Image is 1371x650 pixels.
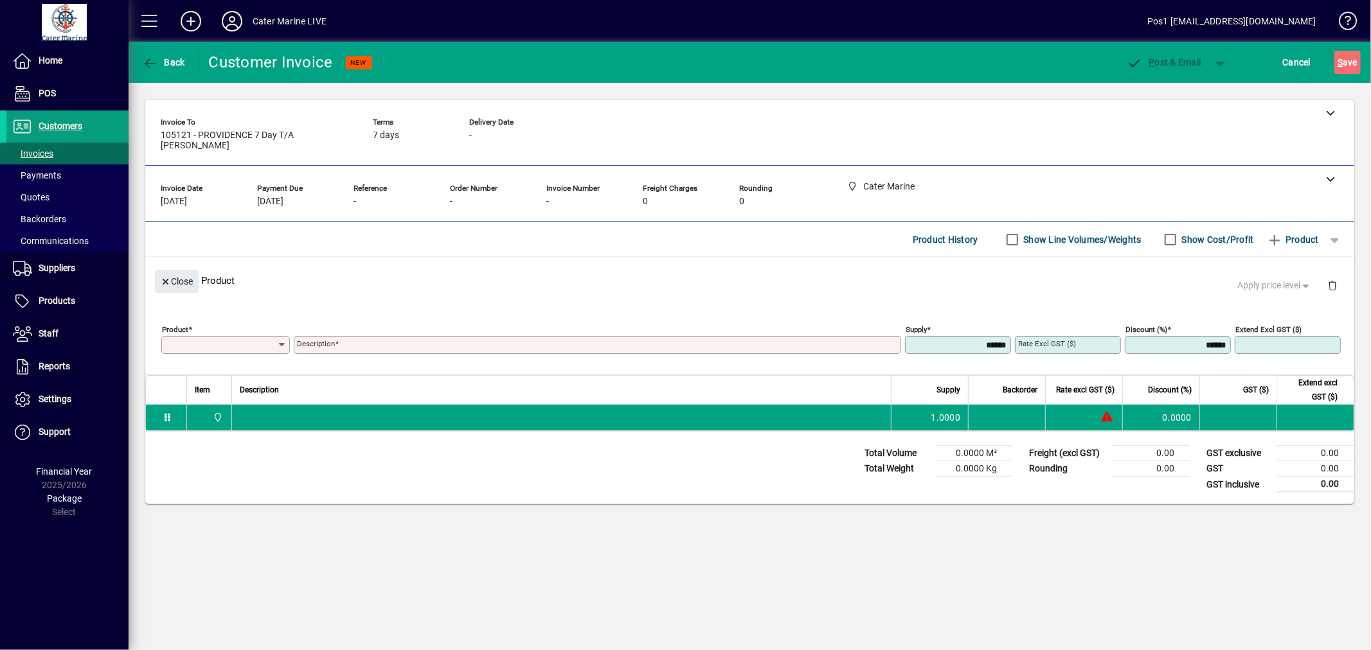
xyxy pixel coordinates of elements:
a: POS [6,78,129,110]
a: Reports [6,351,129,383]
span: Payments [13,170,61,180]
a: Staff [6,318,129,350]
span: - [354,197,356,207]
span: Customers [39,121,82,131]
span: 0 [643,197,648,207]
span: Package [47,493,82,504]
button: Add [170,10,211,33]
span: 105121 - PROVIDENCE 7 Day T/A [PERSON_NAME] [161,130,354,151]
td: GST inclusive [1200,477,1277,493]
mat-label: Description [297,339,335,348]
span: Backorder [1003,383,1037,397]
span: Suppliers [39,263,75,273]
span: Quotes [13,192,49,202]
button: Back [139,51,188,74]
td: GST [1200,461,1277,477]
span: - [546,197,549,207]
a: Home [6,45,129,77]
span: Back [142,57,185,67]
td: 0.0000 Kg [935,461,1012,477]
label: Show Line Volumes/Weights [1021,233,1142,246]
span: Communications [13,236,89,246]
span: NEW [351,58,367,67]
label: Show Cost/Profit [1179,233,1254,246]
a: Backorders [6,208,129,230]
td: GST exclusive [1200,446,1277,461]
span: ave [1338,52,1358,73]
span: Products [39,295,75,306]
mat-label: Supply [906,325,927,334]
a: Invoices [6,143,129,164]
button: Cancel [1280,51,1314,74]
span: Staff [39,328,58,338]
button: Close [155,270,199,293]
app-page-header-button: Close [152,275,202,286]
a: Suppliers [6,252,129,285]
span: Apply price level [1238,279,1313,292]
span: 7 days [373,130,399,141]
span: Cancel [1283,52,1311,73]
span: - [450,197,453,207]
mat-label: Rate excl GST ($) [1018,339,1076,348]
app-page-header-button: Back [129,51,199,74]
td: Total Weight [858,461,935,477]
span: Cater Marine [210,410,224,425]
button: Save [1334,51,1361,74]
span: Discount (%) [1148,383,1192,397]
span: Support [39,426,71,437]
button: Apply price level [1233,274,1318,297]
span: GST ($) [1243,383,1269,397]
span: Settings [39,394,71,404]
td: 0.0000 M³ [935,446,1012,461]
span: Financial Year [37,466,93,477]
span: [DATE] [257,197,283,207]
td: Total Volume [858,446,935,461]
span: 1.0000 [931,411,961,424]
span: Item [195,383,210,397]
td: 0.00 [1113,446,1190,461]
a: Communications [6,230,129,252]
a: Payments [6,164,129,186]
button: Profile [211,10,253,33]
span: Rate excl GST ($) [1056,383,1115,397]
a: Support [6,416,129,448]
button: Post & Email [1120,51,1208,74]
td: 0.00 [1277,446,1354,461]
span: Close [160,271,193,292]
td: 0.00 [1113,461,1190,477]
a: Settings [6,383,129,416]
span: Product History [913,229,978,250]
span: Backorders [13,214,66,224]
td: 0.00 [1277,461,1354,477]
a: Knowledge Base [1329,3,1355,44]
td: 0.0000 [1122,405,1199,430]
span: 0 [739,197,744,207]
a: Products [6,285,129,317]
mat-label: Discount (%) [1125,325,1167,334]
span: P [1149,57,1155,67]
span: Reports [39,361,70,371]
span: Supply [936,383,960,397]
span: Home [39,55,62,66]
button: Delete [1317,270,1348,301]
div: Product [145,257,1354,304]
span: POS [39,88,56,98]
span: - [469,130,472,141]
a: Quotes [6,186,129,208]
span: Extend excl GST ($) [1285,376,1338,404]
span: Description [240,383,279,397]
button: Product History [908,228,983,251]
td: 0.00 [1277,477,1354,493]
div: Customer Invoice [209,52,333,73]
span: S [1338,57,1343,67]
app-page-header-button: Delete [1317,279,1348,291]
mat-label: Product [162,325,188,334]
td: Rounding [1023,461,1113,477]
span: Invoices [13,148,53,159]
span: [DATE] [161,197,187,207]
mat-label: Extend excl GST ($) [1235,325,1302,334]
td: Freight (excl GST) [1023,446,1113,461]
div: Cater Marine LIVE [253,11,327,31]
div: Pos1 [EMAIL_ADDRESS][DOMAIN_NAME] [1147,11,1316,31]
span: ost & Email [1127,57,1201,67]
